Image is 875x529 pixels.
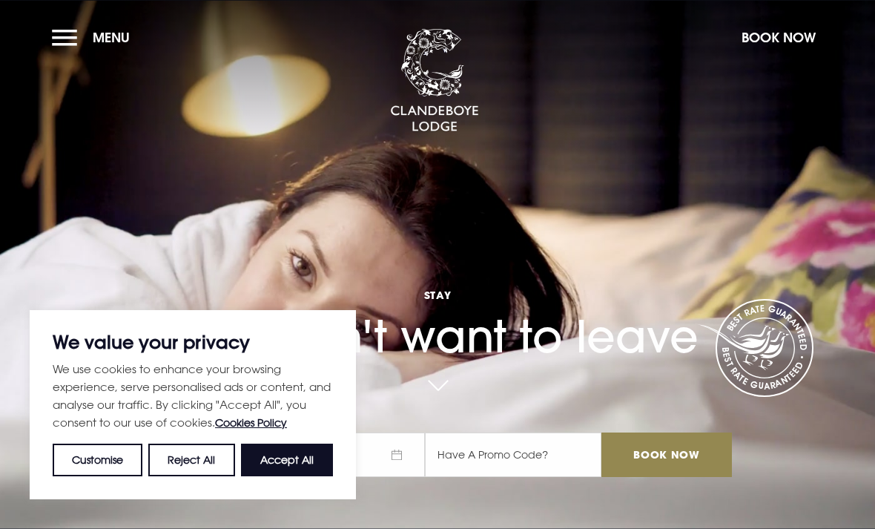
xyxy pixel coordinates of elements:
span: Menu [93,29,130,46]
p: We use cookies to enhance your browsing experience, serve personalised ads or content, and analys... [53,360,333,432]
a: Cookies Policy [215,416,287,429]
button: Menu [52,22,137,53]
p: We value your privacy [53,333,333,351]
input: Have A Promo Code? [425,433,601,477]
button: Reject All [148,444,234,476]
div: We value your privacy [30,310,356,499]
span: Stay [143,288,732,302]
button: Book Now [734,22,823,53]
button: Accept All [241,444,333,476]
img: Clandeboye Lodge [390,29,479,133]
button: Customise [53,444,142,476]
h1: You won't want to leave [143,254,732,363]
input: Book Now [601,433,732,477]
